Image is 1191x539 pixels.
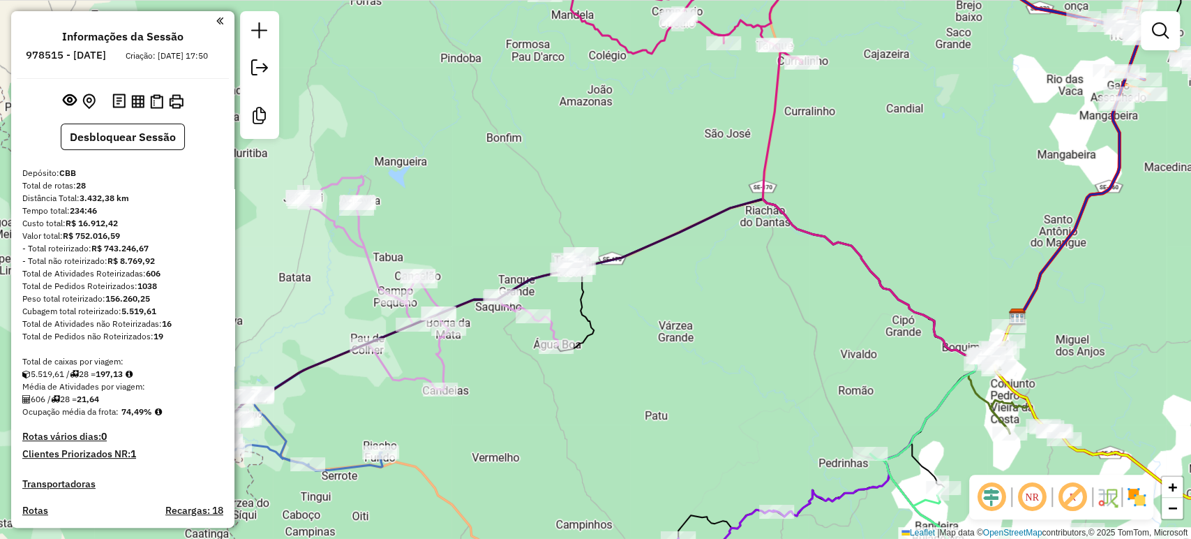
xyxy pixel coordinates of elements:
i: Total de rotas [51,395,60,404]
button: Centralizar mapa no depósito ou ponto de apoio [80,91,98,112]
a: Zoom out [1162,498,1183,519]
strong: 234:46 [70,205,97,216]
strong: 0 [101,430,107,443]
a: Clique aqui para minimizar o painel [216,13,223,29]
a: Zoom in [1162,477,1183,498]
button: Visualizar relatório de Roteirização [128,91,147,110]
strong: R$ 752.016,59 [63,230,120,241]
div: Atividade não roteirizada - QUIOSQUE DA MARILENE [982,341,1017,355]
strong: CBB [59,168,76,178]
i: Cubagem total roteirizado [22,370,31,378]
div: Valor total: [22,230,223,242]
div: 606 / 28 = [22,393,223,406]
div: Total de Pedidos não Roteirizados: [22,330,223,343]
i: Total de rotas [70,370,79,378]
strong: R$ 8.769,92 [107,256,155,266]
strong: 5.519,61 [121,306,156,316]
h4: Transportadoras [22,478,223,490]
span: | [937,528,939,538]
strong: 1038 [137,281,157,291]
div: Cubagem total roteirizado: [22,305,223,318]
div: Total de caixas por viagem: [22,355,223,368]
a: Exibir filtros [1146,17,1174,45]
strong: 19 [153,331,163,341]
div: Total de Pedidos Roteirizados: [22,280,223,293]
a: Exportar sessão [246,54,274,85]
strong: 16 [162,318,172,329]
button: Imprimir Rotas [166,91,186,112]
div: - Total não roteirizado: [22,255,223,267]
div: Depósito: [22,167,223,179]
div: Peso total roteirizado: [22,293,223,305]
a: Nova sessão e pesquisa [246,17,274,48]
strong: 156.260,25 [105,293,150,304]
button: Logs desbloquear sessão [110,91,128,112]
img: CBB [1008,308,1026,326]
button: Exibir sessão original [60,90,80,112]
div: Atividade não roteirizada - BAR DO JOOSE [421,307,456,320]
strong: 606 [146,268,160,279]
span: Ocultar NR [1015,480,1049,514]
h4: Clientes Priorizados NR: [22,448,223,460]
strong: 21,64 [77,394,99,404]
em: Média calculada utilizando a maior ocupação (%Peso ou %Cubagem) de cada rota da sessão. Rotas cro... [155,408,162,416]
div: - Total roteirizado: [22,242,223,255]
span: Exibir rótulo [1056,480,1089,514]
div: Map data © contributors,© 2025 TomTom, Microsoft [898,527,1191,539]
div: Tempo total: [22,205,223,217]
div: Custo total: [22,217,223,230]
a: OpenStreetMap [983,528,1042,538]
img: Exibir/Ocultar setores [1125,486,1148,508]
h4: Informações da Sessão [62,30,183,43]
div: Distância Total: [22,192,223,205]
div: Atividade não roteirizada - MERECIDO ITABAIANA [1070,523,1104,537]
strong: 74,49% [121,406,152,417]
a: Leaflet [901,528,935,538]
img: Fluxo de ruas [1096,486,1118,508]
strong: 197,13 [96,369,123,379]
div: Total de Atividades Roteirizadas: [22,267,223,280]
h6: 978515 - [DATE] [26,49,106,61]
button: Desbloquear Sessão [61,124,185,150]
div: Criação: [DATE] 17:50 [120,50,214,62]
strong: R$ 16.912,42 [66,218,118,228]
div: Total de rotas: [22,179,223,192]
span: Ocupação média da frota: [22,406,119,417]
h4: Rotas vários dias: [22,431,223,443]
i: Meta Caixas/viagem: 1,00 Diferença: 196,13 [126,370,133,378]
span: − [1168,499,1177,517]
div: 5.519,61 / 28 = [22,368,223,381]
div: Média de Atividades por viagem: [22,381,223,393]
button: Visualizar Romaneio [147,91,166,112]
h4: Recargas: 18 [165,505,223,517]
strong: 1 [130,448,136,460]
strong: R$ 743.246,67 [91,243,149,253]
strong: 28 [76,180,86,191]
div: Atividade não roteirizada - MERC. COMPRE FACIL [208,434,243,448]
div: Total de Atividades não Roteirizadas: [22,318,223,330]
strong: 3.432,38 km [80,193,129,203]
span: Ocultar deslocamento [975,480,1008,514]
i: Total de Atividades [22,395,31,404]
a: Criar modelo [246,102,274,133]
span: + [1168,478,1177,496]
a: Rotas [22,505,48,517]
